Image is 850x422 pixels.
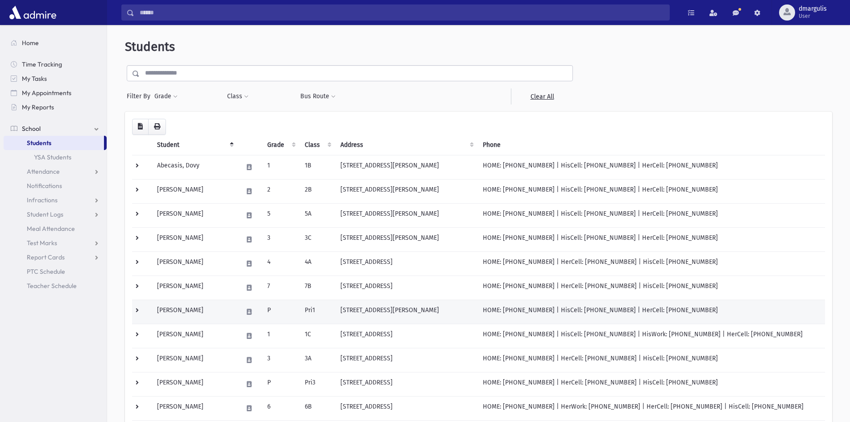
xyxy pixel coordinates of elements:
td: 7 [262,276,299,300]
span: My Appointments [22,89,71,97]
td: 6B [299,396,335,420]
span: Infractions [27,196,58,204]
td: HOME: [PHONE_NUMBER] | HerCell: [PHONE_NUMBER] | HisCell: [PHONE_NUMBER] [477,251,825,276]
th: Grade: activate to sort column ascending [262,135,299,155]
button: Grade [154,88,178,104]
td: 3 [262,348,299,372]
td: 6 [262,396,299,420]
td: 1 [262,324,299,348]
span: Teacher Schedule [27,282,77,290]
span: Time Tracking [22,60,62,68]
td: HOME: [PHONE_NUMBER] | HerCell: [PHONE_NUMBER] | HisCell: [PHONE_NUMBER] [477,276,825,300]
td: Pri1 [299,300,335,324]
td: [PERSON_NAME] [152,396,237,420]
td: 2 [262,179,299,203]
td: Pri3 [299,372,335,396]
td: P [262,372,299,396]
span: PTC Schedule [27,267,65,276]
td: 7B [299,276,335,300]
td: HOME: [PHONE_NUMBER] | HisCell: [PHONE_NUMBER] | HerCell: [PHONE_NUMBER] [477,203,825,227]
td: 4 [262,251,299,276]
td: Abecasis, Dovy [152,155,237,179]
td: 2B [299,179,335,203]
td: HOME: [PHONE_NUMBER] | HerWork: [PHONE_NUMBER] | HerCell: [PHONE_NUMBER] | HisCell: [PHONE_NUMBER] [477,396,825,420]
a: Time Tracking [4,57,107,71]
td: 1B [299,155,335,179]
th: Student: activate to sort column descending [152,135,237,155]
a: Infractions [4,193,107,207]
td: [STREET_ADDRESS] [335,251,477,276]
td: [PERSON_NAME] [152,348,237,372]
td: HOME: [PHONE_NUMBER] | HisCell: [PHONE_NUMBER] | HerCell: [PHONE_NUMBER] [477,179,825,203]
td: [STREET_ADDRESS][PERSON_NAME] [335,203,477,227]
td: HOME: [PHONE_NUMBER] | HisCell: [PHONE_NUMBER] | HisWork: [PHONE_NUMBER] | HerCell: [PHONE_NUMBER] [477,324,825,348]
td: 5 [262,203,299,227]
a: Home [4,36,107,50]
a: PTC Schedule [4,264,107,279]
span: Attendance [27,167,60,175]
a: My Appointments [4,86,107,100]
td: [STREET_ADDRESS] [335,348,477,372]
span: My Reports [22,103,54,111]
td: HOME: [PHONE_NUMBER] | HisCell: [PHONE_NUMBER] | HerCell: [PHONE_NUMBER] [477,300,825,324]
td: [STREET_ADDRESS] [335,324,477,348]
td: P [262,300,299,324]
td: [STREET_ADDRESS] [335,276,477,300]
td: [PERSON_NAME] [152,276,237,300]
td: HOME: [PHONE_NUMBER] | HisCell: [PHONE_NUMBER] | HerCell: [PHONE_NUMBER] [477,227,825,251]
td: HOME: [PHONE_NUMBER] | HisCell: [PHONE_NUMBER] | HerCell: [PHONE_NUMBER] [477,155,825,179]
a: My Reports [4,100,107,114]
td: [STREET_ADDRESS] [335,396,477,420]
td: [STREET_ADDRESS][PERSON_NAME] [335,227,477,251]
img: AdmirePro [7,4,58,21]
td: [PERSON_NAME] [152,203,237,227]
a: My Tasks [4,71,107,86]
a: Test Marks [4,236,107,250]
span: Test Marks [27,239,57,247]
td: 1C [299,324,335,348]
td: [STREET_ADDRESS][PERSON_NAME] [335,155,477,179]
span: Meal Attendance [27,225,75,233]
button: Print [148,119,166,135]
td: HOME: [PHONE_NUMBER] | HerCell: [PHONE_NUMBER] | HisCell: [PHONE_NUMBER] [477,372,825,396]
td: [STREET_ADDRESS] [335,372,477,396]
input: Search [134,4,669,21]
th: Address: activate to sort column ascending [335,135,477,155]
td: [PERSON_NAME] [152,251,237,276]
a: Attendance [4,164,107,179]
a: Students [4,136,104,150]
a: Report Cards [4,250,107,264]
th: Class: activate to sort column ascending [299,135,335,155]
td: [PERSON_NAME] [152,372,237,396]
td: 3C [299,227,335,251]
button: Class [227,88,249,104]
td: [STREET_ADDRESS][PERSON_NAME] [335,179,477,203]
th: Phone [477,135,825,155]
td: [PERSON_NAME] [152,300,237,324]
td: 5A [299,203,335,227]
a: YSA Students [4,150,107,164]
td: 3 [262,227,299,251]
span: Student Logs [27,210,63,218]
button: Bus Route [300,88,336,104]
span: Students [27,139,51,147]
span: Home [22,39,39,47]
span: dmargulis [799,5,827,13]
span: Students [125,39,175,54]
td: [STREET_ADDRESS][PERSON_NAME] [335,300,477,324]
td: 1 [262,155,299,179]
td: [PERSON_NAME] [152,324,237,348]
span: Filter By [127,92,154,101]
a: Teacher Schedule [4,279,107,293]
span: My Tasks [22,75,47,83]
span: User [799,13,827,20]
a: Clear All [511,88,573,104]
span: School [22,125,41,133]
span: Report Cards [27,253,65,261]
span: Notifications [27,182,62,190]
td: [PERSON_NAME] [152,179,237,203]
td: 4A [299,251,335,276]
button: CSV [132,119,149,135]
a: School [4,121,107,136]
td: HOME: [PHONE_NUMBER] | HerCell: [PHONE_NUMBER] | HisCell: [PHONE_NUMBER] [477,348,825,372]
